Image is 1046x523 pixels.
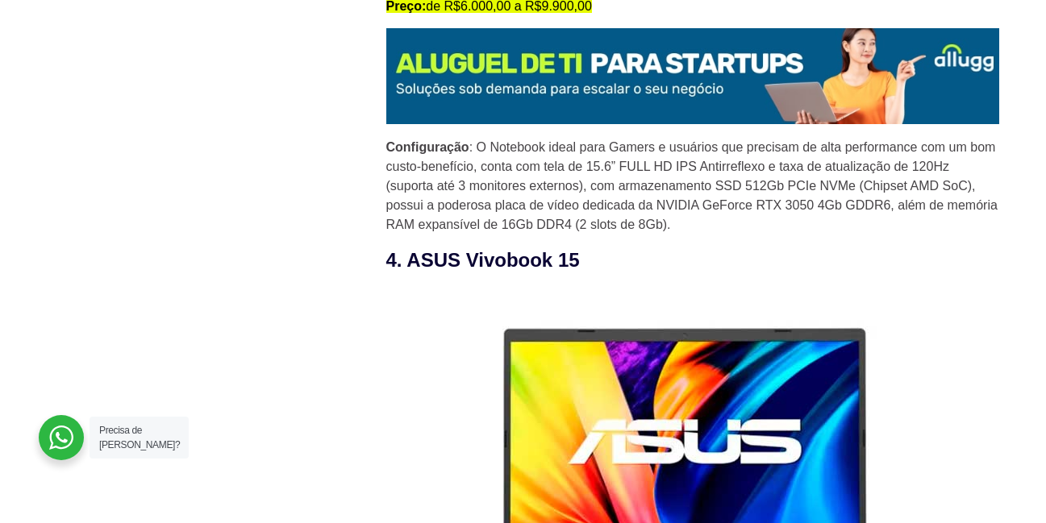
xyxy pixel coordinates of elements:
[386,140,469,154] strong: Configuração
[386,246,999,275] h3: 4. ASUS Vivobook 15
[386,28,999,124] img: Aluguel de Notebook
[386,138,999,235] p: : O Notebook ideal para Gamers e usuários que precisam de alta performance com um bom custo-benef...
[965,446,1046,523] div: Widget de chat
[99,425,180,450] span: Precisa de [PERSON_NAME]?
[965,446,1046,523] iframe: Chat Widget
